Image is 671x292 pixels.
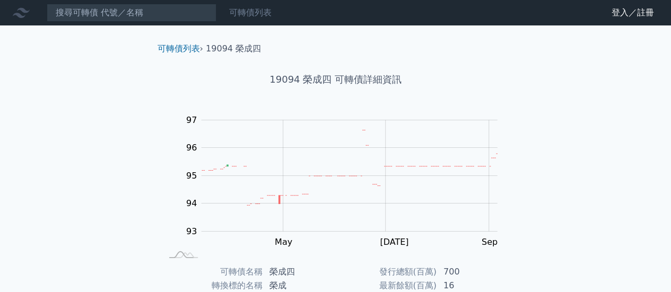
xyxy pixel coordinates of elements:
[380,237,408,247] tspan: [DATE]
[482,237,498,247] tspan: Sep
[186,115,197,125] tspan: 97
[618,241,671,292] iframe: Chat Widget
[158,42,203,55] li: ›
[158,43,200,54] a: 可轉債列表
[275,237,292,247] tspan: May
[149,72,522,87] h1: 19094 榮成四 可轉債詳細資訊
[186,143,197,153] tspan: 96
[206,42,261,55] li: 19094 榮成四
[186,171,197,181] tspan: 95
[186,226,197,236] tspan: 93
[618,241,671,292] div: 聊天小工具
[437,265,510,279] td: 700
[263,265,336,279] td: 榮成四
[229,7,272,17] a: 可轉債列表
[186,198,197,208] tspan: 94
[47,4,216,22] input: 搜尋可轉債 代號／名稱
[173,115,513,247] g: Chart
[162,265,263,279] td: 可轉債名稱
[603,4,663,21] a: 登入／註冊
[336,265,437,279] td: 發行總額(百萬)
